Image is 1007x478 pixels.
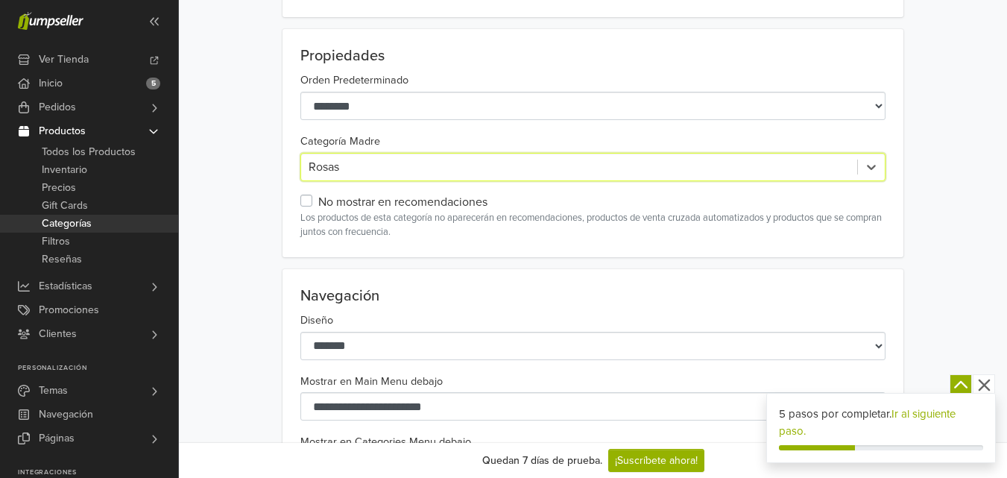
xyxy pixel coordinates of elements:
span: Promociones [39,298,99,322]
div: Quedan 7 días de prueba. [482,453,602,468]
span: Pedidos [39,95,76,119]
span: Gift Cards [42,197,88,215]
span: Reseñas [42,251,82,268]
span: Ver Tienda [39,48,89,72]
span: Páginas [39,427,75,450]
p: Integraciones [18,468,178,477]
p: Personalización [18,364,178,373]
span: Categorías [42,215,92,233]
span: Estadísticas [39,274,92,298]
label: Orden Predeterminado [300,72,408,89]
label: No mostrar en recomendaciones [318,193,487,211]
a: ¡Suscríbete ahora! [608,449,704,472]
label: Diseño [300,312,333,329]
div: 5 pasos por completar. [779,406,983,439]
span: Inicio [39,72,63,95]
p: Los productos de esta categoría no aparecerán en recomendaciones, productos de venta cruzada auto... [300,211,886,239]
h2: Propiedades [300,47,886,65]
label: Categoría Madre [300,133,380,150]
label: Mostrar en Categories Menu debajo [300,434,471,450]
span: Todos los Productos [42,143,136,161]
span: Temas [39,379,68,403]
h2: Navegación [300,287,886,305]
span: Precios [42,179,76,197]
a: Ir al siguiente paso. [779,407,956,438]
span: Inventario [42,161,87,179]
span: Productos [39,119,86,143]
span: Filtros [42,233,70,251]
label: Mostrar en Main Menu debajo [300,374,443,390]
span: 5 [146,78,160,89]
span: Clientes [39,322,77,346]
span: Navegación [39,403,93,427]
